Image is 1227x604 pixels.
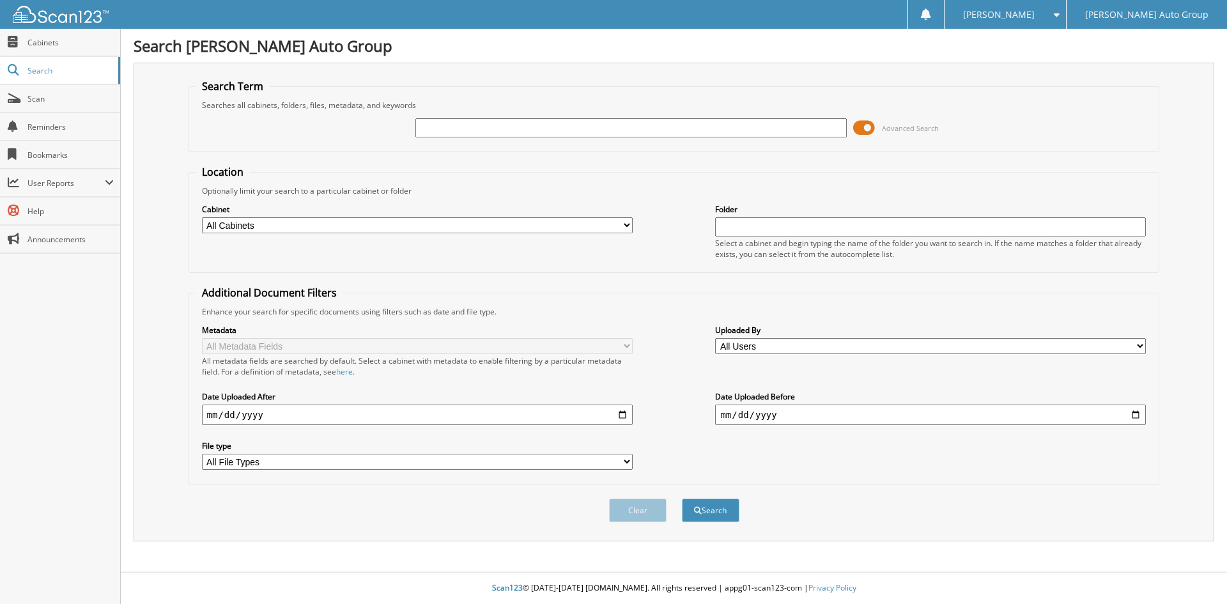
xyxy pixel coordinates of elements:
[715,405,1146,425] input: end
[202,405,633,425] input: start
[715,391,1146,402] label: Date Uploaded Before
[27,178,105,189] span: User Reports
[492,582,523,593] span: Scan123
[13,6,109,23] img: scan123-logo-white.svg
[196,286,343,300] legend: Additional Document Filters
[882,123,939,133] span: Advanced Search
[196,306,1153,317] div: Enhance your search for specific documents using filters such as date and file type.
[202,355,633,377] div: All metadata fields are searched by default. Select a cabinet with metadata to enable filtering b...
[682,499,739,522] button: Search
[196,165,250,179] legend: Location
[27,121,114,132] span: Reminders
[715,325,1146,336] label: Uploaded By
[202,440,633,451] label: File type
[134,35,1214,56] h1: Search [PERSON_NAME] Auto Group
[963,11,1035,19] span: [PERSON_NAME]
[202,325,633,336] label: Metadata
[27,206,114,217] span: Help
[196,185,1153,196] div: Optionally limit your search to a particular cabinet or folder
[609,499,667,522] button: Clear
[1085,11,1208,19] span: [PERSON_NAME] Auto Group
[27,150,114,160] span: Bookmarks
[202,391,633,402] label: Date Uploaded After
[808,582,856,593] a: Privacy Policy
[27,234,114,245] span: Announcements
[27,93,114,104] span: Scan
[121,573,1227,604] div: © [DATE]-[DATE] [DOMAIN_NAME]. All rights reserved | appg01-scan123-com |
[715,204,1146,215] label: Folder
[715,238,1146,259] div: Select a cabinet and begin typing the name of the folder you want to search in. If the name match...
[27,37,114,48] span: Cabinets
[336,366,353,377] a: here
[202,204,633,215] label: Cabinet
[27,65,112,76] span: Search
[196,100,1153,111] div: Searches all cabinets, folders, files, metadata, and keywords
[196,79,270,93] legend: Search Term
